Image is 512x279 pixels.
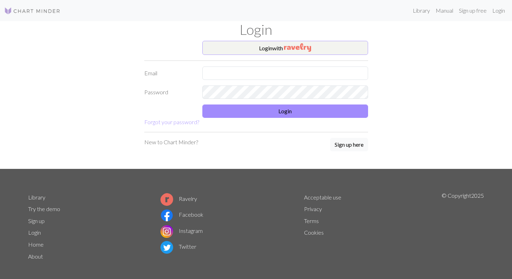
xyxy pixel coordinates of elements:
[330,138,368,152] a: Sign up here
[304,205,322,212] a: Privacy
[330,138,368,151] button: Sign up here
[304,217,319,224] a: Terms
[304,194,341,201] a: Acceptable use
[4,7,61,15] img: Logo
[284,43,311,52] img: Ravelry
[144,119,199,125] a: Forgot your password?
[28,241,44,248] a: Home
[28,253,43,260] a: About
[489,4,508,18] a: Login
[160,195,197,202] a: Ravelry
[28,205,60,212] a: Try the demo
[442,191,484,262] p: © Copyright 2025
[140,85,198,99] label: Password
[160,193,173,206] img: Ravelry logo
[202,104,368,118] button: Login
[456,4,489,18] a: Sign up free
[160,227,203,234] a: Instagram
[160,243,196,250] a: Twitter
[144,138,198,146] p: New to Chart Minder?
[28,229,41,236] a: Login
[160,209,173,222] img: Facebook logo
[410,4,433,18] a: Library
[160,241,173,254] img: Twitter logo
[160,211,203,218] a: Facebook
[304,229,324,236] a: Cookies
[433,4,456,18] a: Manual
[24,21,488,38] h1: Login
[202,41,368,55] button: Loginwith
[28,194,45,201] a: Library
[140,66,198,80] label: Email
[160,225,173,238] img: Instagram logo
[28,217,45,224] a: Sign up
